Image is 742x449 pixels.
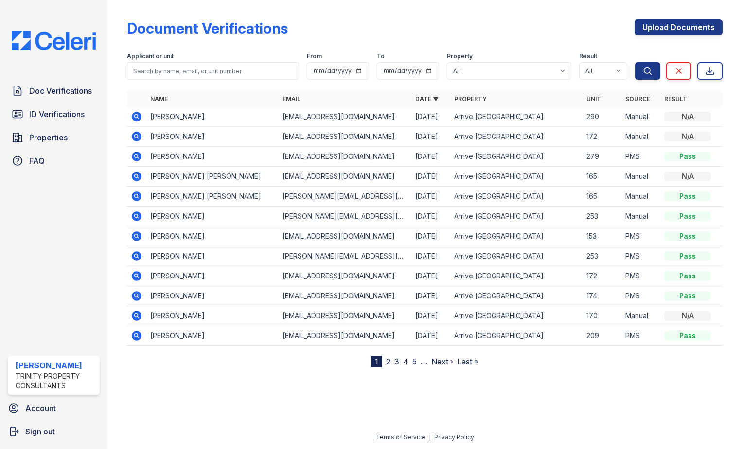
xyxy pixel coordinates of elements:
[450,187,583,207] td: Arrive [GEOGRAPHIC_DATA]
[583,127,621,147] td: 172
[8,104,100,124] a: ID Verifications
[664,191,711,201] div: Pass
[8,151,100,171] a: FAQ
[450,246,583,266] td: Arrive [GEOGRAPHIC_DATA]
[450,306,583,326] td: Arrive [GEOGRAPHIC_DATA]
[586,95,601,103] a: Unit
[450,167,583,187] td: Arrive [GEOGRAPHIC_DATA]
[127,52,174,60] label: Applicant or unit
[664,112,711,121] div: N/A
[664,132,711,141] div: N/A
[621,187,660,207] td: Manual
[621,306,660,326] td: Manual
[279,207,411,226] td: [PERSON_NAME][EMAIL_ADDRESS][PERSON_NAME][DOMAIN_NAME]
[447,52,473,60] label: Property
[16,371,96,391] div: Trinity Property Consultants
[412,357,417,366] a: 5
[415,95,439,103] a: Date ▼
[450,326,583,346] td: Arrive [GEOGRAPHIC_DATA]
[29,85,92,97] span: Doc Verifications
[583,187,621,207] td: 165
[279,226,411,246] td: [EMAIL_ADDRESS][DOMAIN_NAME]
[583,286,621,306] td: 174
[664,211,711,221] div: Pass
[411,246,450,266] td: [DATE]
[283,95,300,103] a: Email
[307,52,322,60] label: From
[411,167,450,187] td: [DATE]
[450,286,583,306] td: Arrive [GEOGRAPHIC_DATA]
[664,251,711,261] div: Pass
[4,422,104,441] a: Sign out
[450,266,583,286] td: Arrive [GEOGRAPHIC_DATA]
[583,306,621,326] td: 170
[621,326,660,346] td: PMS
[625,95,650,103] a: Source
[146,127,279,147] td: [PERSON_NAME]
[377,52,385,60] label: To
[146,147,279,167] td: [PERSON_NAME]
[25,426,55,437] span: Sign out
[411,147,450,167] td: [DATE]
[279,127,411,147] td: [EMAIL_ADDRESS][DOMAIN_NAME]
[146,286,279,306] td: [PERSON_NAME]
[146,207,279,226] td: [PERSON_NAME]
[146,246,279,266] td: [PERSON_NAME]
[146,187,279,207] td: [PERSON_NAME] [PERSON_NAME]
[583,326,621,346] td: 209
[411,187,450,207] td: [DATE]
[279,266,411,286] td: [EMAIL_ADDRESS][DOMAIN_NAME]
[621,147,660,167] td: PMS
[583,147,621,167] td: 279
[429,433,431,441] div: |
[279,306,411,326] td: [EMAIL_ADDRESS][DOMAIN_NAME]
[664,231,711,241] div: Pass
[386,357,390,366] a: 2
[371,356,382,367] div: 1
[29,155,45,167] span: FAQ
[29,132,68,143] span: Properties
[150,95,168,103] a: Name
[411,286,450,306] td: [DATE]
[621,167,660,187] td: Manual
[664,152,711,161] div: Pass
[450,107,583,127] td: Arrive [GEOGRAPHIC_DATA]
[664,311,711,321] div: N/A
[411,306,450,326] td: [DATE]
[621,107,660,127] td: Manual
[621,127,660,147] td: Manual
[411,226,450,246] td: [DATE]
[279,107,411,127] td: [EMAIL_ADDRESS][DOMAIN_NAME]
[279,246,411,266] td: [PERSON_NAME][EMAIL_ADDRESS][PERSON_NAME][DOMAIN_NAME]
[454,95,487,103] a: Property
[146,107,279,127] td: [PERSON_NAME]
[664,271,711,281] div: Pass
[411,107,450,127] td: [DATE]
[16,360,96,371] div: [PERSON_NAME]
[431,357,453,366] a: Next ›
[127,19,288,37] div: Document Verifications
[29,108,85,120] span: ID Verifications
[583,107,621,127] td: 290
[146,306,279,326] td: [PERSON_NAME]
[411,266,450,286] td: [DATE]
[421,356,427,367] span: …
[583,246,621,266] td: 253
[279,187,411,207] td: [PERSON_NAME][EMAIL_ADDRESS][PERSON_NAME][DOMAIN_NAME]
[279,286,411,306] td: [EMAIL_ADDRESS][DOMAIN_NAME]
[450,147,583,167] td: Arrive [GEOGRAPHIC_DATA]
[664,291,711,301] div: Pass
[411,127,450,147] td: [DATE]
[127,62,299,80] input: Search by name, email, or unit number
[664,172,711,181] div: N/A
[8,128,100,147] a: Properties
[411,326,450,346] td: [DATE]
[621,226,660,246] td: PMS
[4,398,104,418] a: Account
[621,286,660,306] td: PMS
[279,167,411,187] td: [EMAIL_ADDRESS][DOMAIN_NAME]
[583,207,621,226] td: 253
[579,52,597,60] label: Result
[25,402,56,414] span: Account
[146,326,279,346] td: [PERSON_NAME]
